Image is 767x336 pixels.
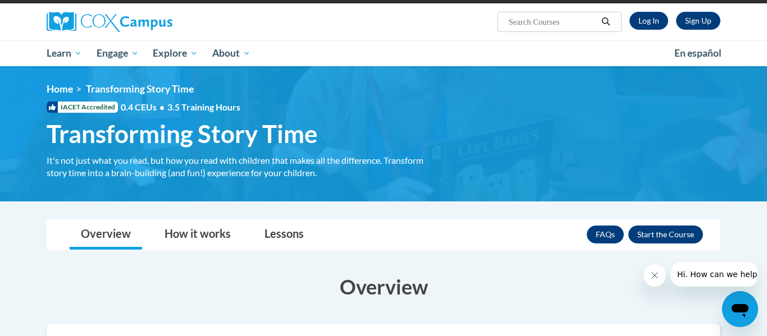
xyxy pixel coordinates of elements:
span: • [159,102,165,112]
a: Cox Campus [47,12,260,32]
a: En español [667,42,729,65]
span: Transforming Story Time [86,83,194,95]
a: FAQs [587,225,624,243]
span: Transforming Story Time [47,119,318,149]
a: Explore [145,40,205,66]
span: Hi. How can we help? [7,8,91,17]
a: Engage [89,40,146,66]
span: About [212,47,250,60]
a: Register [676,12,720,30]
a: Lessons [253,220,315,250]
span: IACET Accredited [47,102,118,113]
a: Log In [629,12,668,30]
button: Enroll [628,225,703,243]
h3: Overview [47,273,720,301]
button: Search [597,15,614,29]
span: Explore [153,47,198,60]
span: 3.5 Training Hours [167,102,240,112]
img: Cox Campus [47,12,172,32]
iframe: Message from company [670,262,758,287]
span: En español [674,47,722,59]
iframe: Button to launch messaging window [722,291,758,327]
a: How it works [153,220,242,250]
span: Engage [97,47,139,60]
input: Search Courses [508,15,597,29]
a: Learn [39,40,89,66]
a: About [205,40,258,66]
span: 0.4 CEUs [121,101,240,113]
div: Main menu [30,40,737,66]
div: It's not just what you read, but how you read with children that makes all the difference. Transf... [47,154,434,179]
a: Overview [70,220,142,250]
a: Home [47,83,73,95]
span: Learn [47,47,82,60]
iframe: Close message [643,264,666,287]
